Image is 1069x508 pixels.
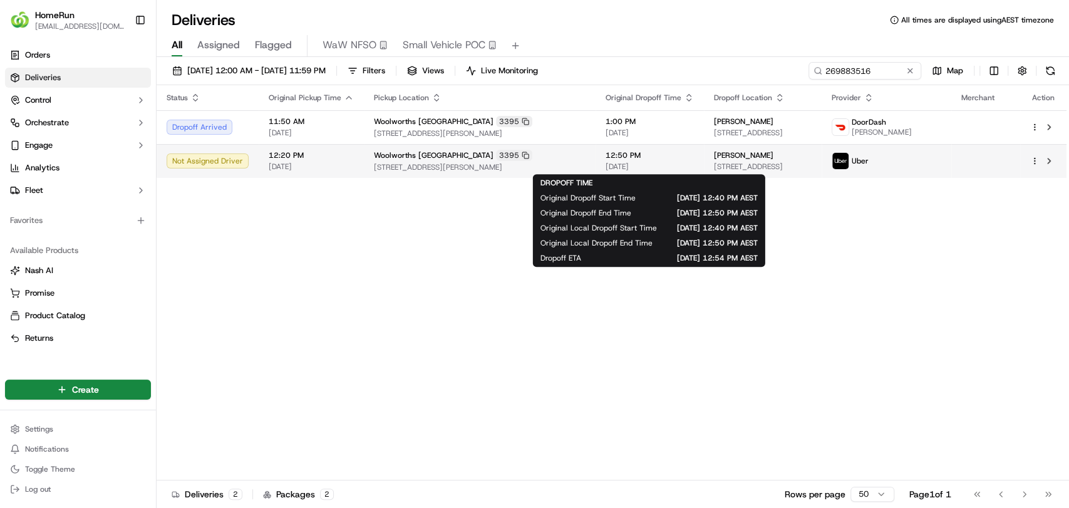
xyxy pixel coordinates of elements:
button: Nash AI [5,261,151,281]
button: Filters [342,62,391,80]
div: 3395 [496,150,532,161]
div: 💻 [106,183,116,193]
span: Assigned [197,38,240,53]
a: Orders [5,45,151,65]
span: Original Dropoff Start Time [540,193,636,203]
span: Provider [832,93,861,103]
input: Type to search [808,62,921,80]
span: Orders [25,49,50,61]
span: [DATE] [269,128,354,138]
span: Map [947,65,963,76]
div: Available Products [5,241,151,261]
p: Welcome 👋 [13,50,228,70]
a: Analytics [5,158,151,178]
span: Small Vehicle POC [403,38,485,53]
button: Live Monitoring [460,62,544,80]
div: Action [1030,93,1056,103]
span: Uber [852,156,869,166]
span: All [172,38,182,53]
span: [STREET_ADDRESS] [714,162,812,172]
div: Start new chat [43,120,205,132]
span: Promise [25,288,54,299]
div: 2 [229,489,242,500]
a: Nash AI [10,265,146,276]
span: [DATE] [606,128,694,138]
span: [STREET_ADDRESS][PERSON_NAME] [374,162,586,172]
span: Original Pickup Time [269,93,341,103]
button: Promise [5,283,151,303]
span: Live Monitoring [481,65,538,76]
span: [STREET_ADDRESS][PERSON_NAME] [374,128,586,138]
span: Notifications [25,444,69,454]
a: Promise [10,288,146,299]
button: Notifications [5,440,151,458]
img: doordash_logo_v2.png [832,119,849,135]
span: Original Local Dropoff End Time [540,238,653,248]
span: [DATE] [269,162,354,172]
span: Log out [25,484,51,494]
button: Orchestrate [5,113,151,133]
button: Fleet [5,180,151,200]
span: DROPOFF TIME [540,178,592,188]
span: 1:00 PM [606,117,694,127]
span: [DATE] 12:40 PM AEST [677,223,758,233]
span: [PERSON_NAME] [714,150,773,160]
span: Engage [25,140,53,151]
span: Flagged [255,38,292,53]
a: 📗Knowledge Base [8,177,101,199]
button: Engage [5,135,151,155]
span: Filters [363,65,385,76]
button: Map [926,62,969,80]
span: [DATE] 12:54 PM AEST [601,253,758,263]
span: 12:20 PM [269,150,354,160]
span: [PERSON_NAME] [714,117,773,127]
span: 12:50 PM [606,150,694,160]
span: Original Dropoff End Time [540,208,631,218]
button: Settings [5,420,151,438]
div: 3395 [496,116,532,127]
span: Settings [25,424,53,434]
div: We're available if you need us! [43,132,158,142]
span: Product Catalog [25,310,85,321]
span: Woolworths [GEOGRAPHIC_DATA] [374,150,493,160]
div: Deliveries [172,488,242,500]
span: All times are displayed using AEST timezone [901,15,1054,25]
span: Fleet [25,185,43,196]
span: [PERSON_NAME] [852,127,911,137]
a: Powered byPylon [88,212,152,222]
span: [DATE] 12:40 PM AEST [656,193,758,203]
img: Nash [13,13,38,38]
span: Merchant [961,93,994,103]
span: Dropoff ETA [540,253,581,263]
span: Deliveries [25,72,61,83]
span: Woolworths [GEOGRAPHIC_DATA] [374,117,493,127]
a: Deliveries [5,68,151,88]
button: Refresh [1041,62,1059,80]
span: WaW NFSO [323,38,376,53]
h1: Deliveries [172,10,235,30]
button: Control [5,90,151,110]
span: [STREET_ADDRESS] [714,128,812,138]
button: Returns [5,328,151,348]
span: Pickup Location [374,93,429,103]
button: [EMAIL_ADDRESS][DOMAIN_NAME] [35,21,125,31]
div: 📗 [13,183,23,193]
span: Analytics [25,162,59,174]
span: Original Dropoff Time [606,93,681,103]
span: Nash AI [25,265,53,276]
span: Create [72,383,99,396]
button: Toggle Theme [5,460,151,478]
span: Control [25,95,51,106]
a: 💻API Documentation [101,177,206,199]
button: Views [401,62,450,80]
span: Toggle Theme [25,464,75,474]
input: Got a question? Start typing here... [33,81,225,94]
span: Returns [25,333,53,344]
span: Views [422,65,444,76]
img: 1736555255976-a54dd68f-1ca7-489b-9aae-adbdc363a1c4 [13,120,35,142]
span: [DATE] [606,162,694,172]
span: API Documentation [118,182,201,194]
span: DoorDash [852,117,886,127]
button: HomeRun [35,9,75,21]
